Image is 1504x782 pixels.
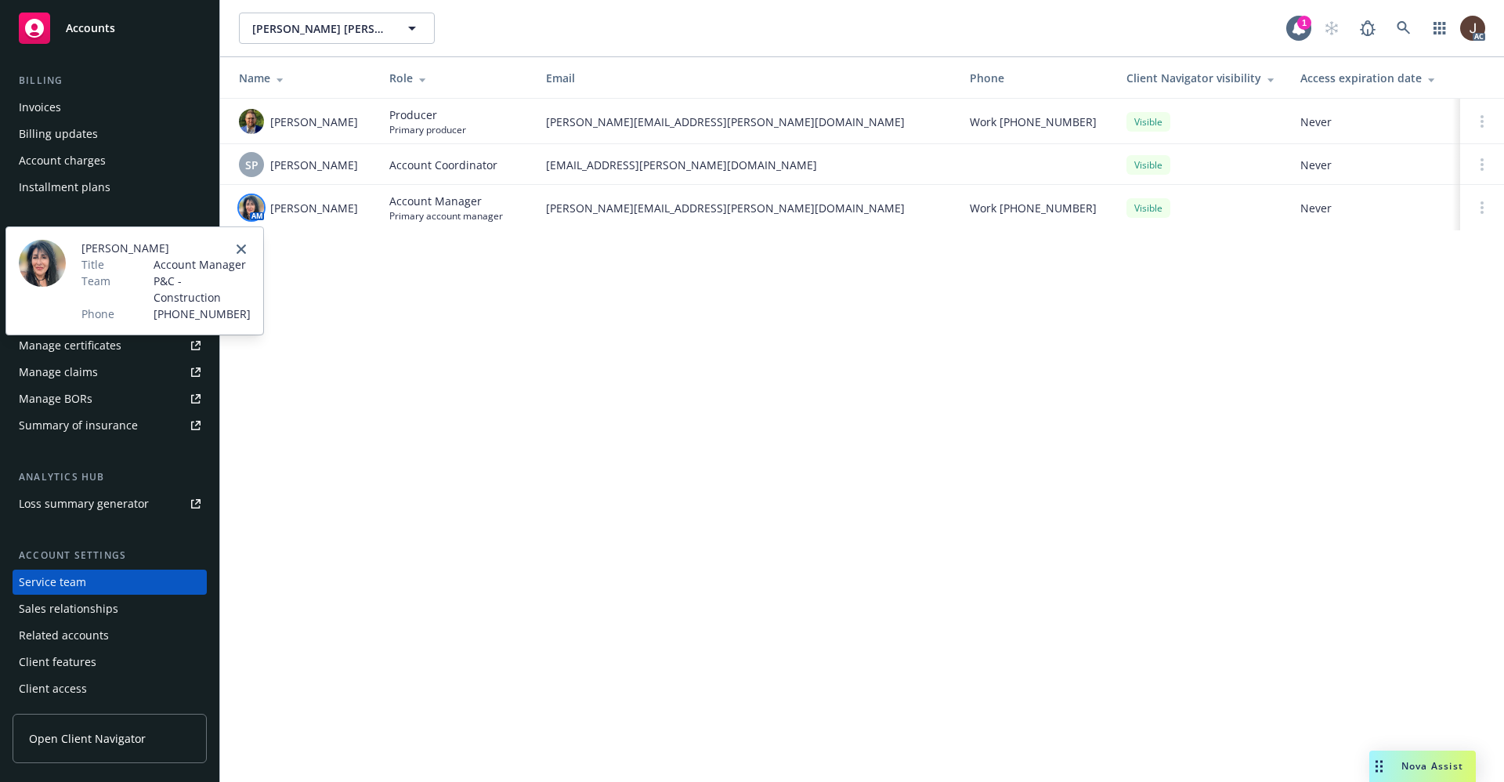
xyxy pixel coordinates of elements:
div: Client features [19,650,96,675]
a: Switch app [1424,13,1455,44]
button: [PERSON_NAME] [PERSON_NAME] & Associates, Inc. [239,13,435,44]
a: Manage certificates [13,333,207,358]
a: Manage claims [13,360,207,385]
img: photo [239,109,264,134]
a: Manage BORs [13,386,207,411]
a: Loss summary generator [13,491,207,516]
span: [PERSON_NAME][EMAIL_ADDRESS][PERSON_NAME][DOMAIN_NAME] [546,114,945,130]
img: employee photo [19,240,66,287]
div: Access expiration date [1300,70,1448,86]
a: Client features [13,650,207,675]
div: Visible [1126,198,1170,218]
span: [EMAIL_ADDRESS][PERSON_NAME][DOMAIN_NAME] [546,157,945,173]
span: Open Client Navigator [29,730,146,747]
span: Work [PHONE_NUMBER] [970,114,1097,130]
div: Manage certificates [19,333,121,358]
span: [PERSON_NAME] [PERSON_NAME] & Associates, Inc. [252,20,388,37]
div: Sales relationships [19,596,118,621]
span: [PERSON_NAME] [270,200,358,216]
div: Visible [1126,112,1170,132]
div: Account settings [13,548,207,563]
div: Billing [13,73,207,89]
div: Role [389,70,521,86]
a: Related accounts [13,623,207,648]
span: Work [PHONE_NUMBER] [970,200,1097,216]
img: photo [1460,16,1485,41]
div: 1 [1297,16,1311,30]
span: Primary account manager [389,209,503,223]
span: Title [81,256,104,273]
span: Accounts [66,22,115,34]
span: Never [1300,157,1448,173]
a: Accounts [13,6,207,50]
div: Phone [970,70,1101,86]
a: Service team [13,570,207,595]
span: Primary producer [389,123,466,136]
span: [PERSON_NAME] [81,240,251,256]
span: Never [1300,114,1448,130]
span: [PERSON_NAME][EMAIL_ADDRESS][PERSON_NAME][DOMAIN_NAME] [546,200,945,216]
div: Invoices [19,95,61,120]
span: Phone [81,306,114,322]
div: Related accounts [19,623,109,648]
div: Manage claims [19,360,98,385]
span: Nova Assist [1401,759,1463,773]
div: Installment plans [19,175,110,200]
div: Manage BORs [19,386,92,411]
div: Analytics hub [13,469,207,485]
div: Billing updates [19,121,98,147]
span: Producer [389,107,466,123]
div: Drag to move [1369,751,1389,782]
div: Visible [1126,155,1170,175]
div: Loss summary generator [19,491,149,516]
a: Sales relationships [13,596,207,621]
span: Team [81,273,110,289]
span: [PERSON_NAME] [270,114,358,130]
span: [PERSON_NAME] [270,157,358,173]
a: Search [1388,13,1419,44]
div: Account charges [19,148,106,173]
span: P&C - Construction [154,273,251,306]
div: Name [239,70,364,86]
a: Invoices [13,95,207,120]
a: Summary of insurance [13,413,207,438]
a: Report a Bug [1352,13,1383,44]
span: Account Manager [154,256,251,273]
a: Billing updates [13,121,207,147]
div: Email [546,70,945,86]
a: Client access [13,676,207,701]
span: SP [245,157,258,173]
span: Account Coordinator [389,157,497,173]
a: Account charges [13,148,207,173]
div: Client access [19,676,87,701]
a: close [232,240,251,259]
a: Start snowing [1316,13,1347,44]
span: Account Manager [389,193,503,209]
div: Client Navigator visibility [1126,70,1275,86]
span: Never [1300,200,1448,216]
img: photo [239,195,264,220]
div: Service team [19,570,86,595]
a: Installment plans [13,175,207,200]
span: [PHONE_NUMBER] [154,306,251,322]
div: Summary of insurance [19,413,138,438]
button: Nova Assist [1369,751,1476,782]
